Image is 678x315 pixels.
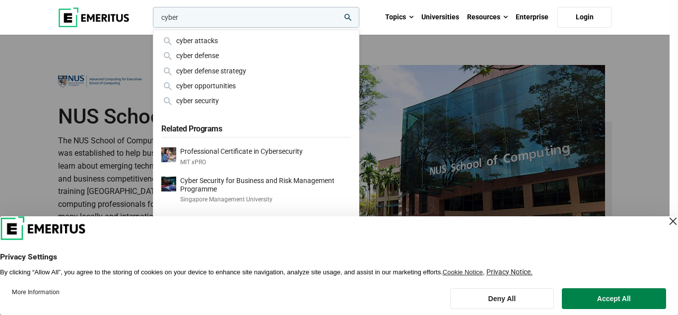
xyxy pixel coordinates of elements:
div: cyber defense [161,50,351,61]
p: Singapore Management University [180,195,351,204]
img: Professional Certificate in Cybersecurity [161,147,176,162]
p: Cyber Security for Business and Risk Management Programme [180,177,351,193]
p: MIT xPRO [180,158,303,167]
p: Professional Certificate in Cybersecurity [180,147,303,156]
input: woocommerce-product-search-field-0 [153,7,359,28]
a: Professional Certificate in CybersecurityMIT xPRO [161,147,351,167]
div: cyber defense strategy [161,65,351,76]
h5: Related Programs [161,119,351,137]
div: cyber opportunities [161,80,351,91]
img: Cyber Security for Business and Risk Management Programme [161,177,176,191]
div: cyber security [161,95,351,106]
a: Login [557,7,612,28]
a: Cyber Security for Business and Risk Management ProgrammeSingapore Management University [161,177,351,204]
div: cyber attacks [161,35,351,46]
